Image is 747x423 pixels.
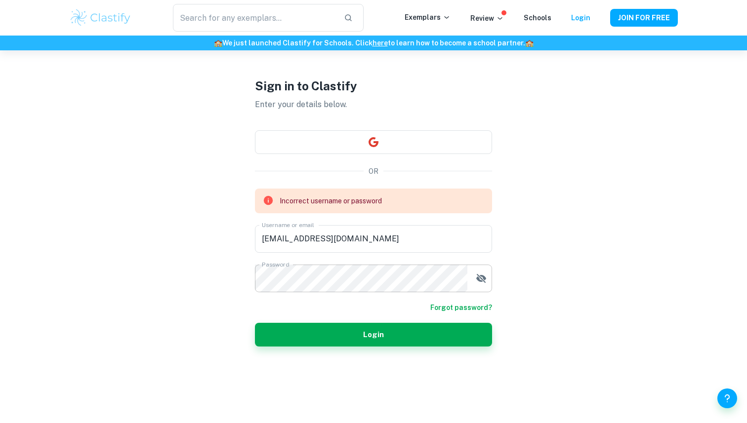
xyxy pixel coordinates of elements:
[69,8,132,28] img: Clastify logo
[405,12,451,23] p: Exemplars
[280,192,382,210] div: Incorrect username or password
[255,99,492,111] p: Enter your details below.
[430,302,492,313] a: Forgot password?
[369,166,378,177] p: OR
[571,14,590,22] a: Login
[524,14,551,22] a: Schools
[173,4,336,32] input: Search for any exemplars...
[262,260,289,269] label: Password
[2,38,745,48] h6: We just launched Clastify for Schools. Click to learn how to become a school partner.
[255,77,492,95] h1: Sign in to Clastify
[373,39,388,47] a: here
[525,39,534,47] span: 🏫
[470,13,504,24] p: Review
[610,9,678,27] button: JOIN FOR FREE
[262,221,314,229] label: Username or email
[717,388,737,408] button: Help and Feedback
[214,39,222,47] span: 🏫
[255,323,492,346] button: Login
